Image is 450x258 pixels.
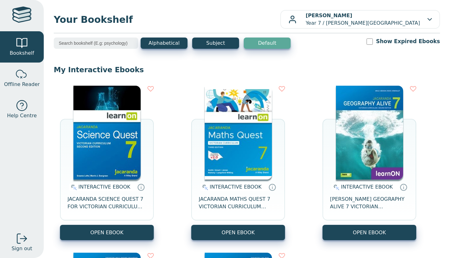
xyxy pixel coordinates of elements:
a: Interactive eBooks are accessed online via the publisher’s portal. They contain interactive resou... [268,183,276,191]
img: interactive.svg [69,184,77,191]
b: [PERSON_NAME] [306,13,352,18]
span: Offline Reader [4,81,40,88]
button: OPEN EBOOK [322,225,416,240]
button: [PERSON_NAME]Year 7 / [PERSON_NAME][GEOGRAPHIC_DATA] [280,10,440,29]
span: Your Bookshelf [54,13,280,27]
span: [PERSON_NAME] GEOGRAPHY ALIVE 7 VICTORIAN CURRICULUM LEARNON EBOOK 2E [330,195,409,210]
button: OPEN EBOOK [60,225,154,240]
button: Default [244,38,291,49]
span: Sign out [12,245,32,252]
a: Interactive eBooks are accessed online via the publisher’s portal. They contain interactive resou... [137,183,145,191]
span: INTERACTIVE EBOOK [210,184,262,190]
button: Subject [192,38,239,49]
img: interactive.svg [332,184,339,191]
p: Year 7 / [PERSON_NAME][GEOGRAPHIC_DATA] [306,12,420,27]
span: Bookshelf [10,49,34,57]
p: My Interactive Ebooks [54,65,440,74]
button: Alphabetical [141,38,187,49]
span: INTERACTIVE EBOOK [341,184,393,190]
span: INTERACTIVE EBOOK [78,184,130,190]
img: b87b3e28-4171-4aeb-a345-7fa4fe4e6e25.jpg [205,86,272,180]
span: JACARANDA MATHS QUEST 7 VICTORIAN CURRICULUM LEARNON EBOOK 3E [199,195,277,210]
button: OPEN EBOOK [191,225,285,240]
img: cc9fd0c4-7e91-e911-a97e-0272d098c78b.jpg [336,86,403,180]
a: Interactive eBooks are accessed online via the publisher’s portal. They contain interactive resou... [400,183,407,191]
img: interactive.svg [200,184,208,191]
span: JACARANDA SCIENCE QUEST 7 FOR VICTORIAN CURRICULUM LEARNON 2E EBOOK [67,195,146,210]
span: Help Centre [7,112,37,119]
label: Show Expired Ebooks [376,38,440,45]
img: 329c5ec2-5188-ea11-a992-0272d098c78b.jpg [73,86,141,180]
input: Search bookshelf (E.g: psychology) [54,38,138,49]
